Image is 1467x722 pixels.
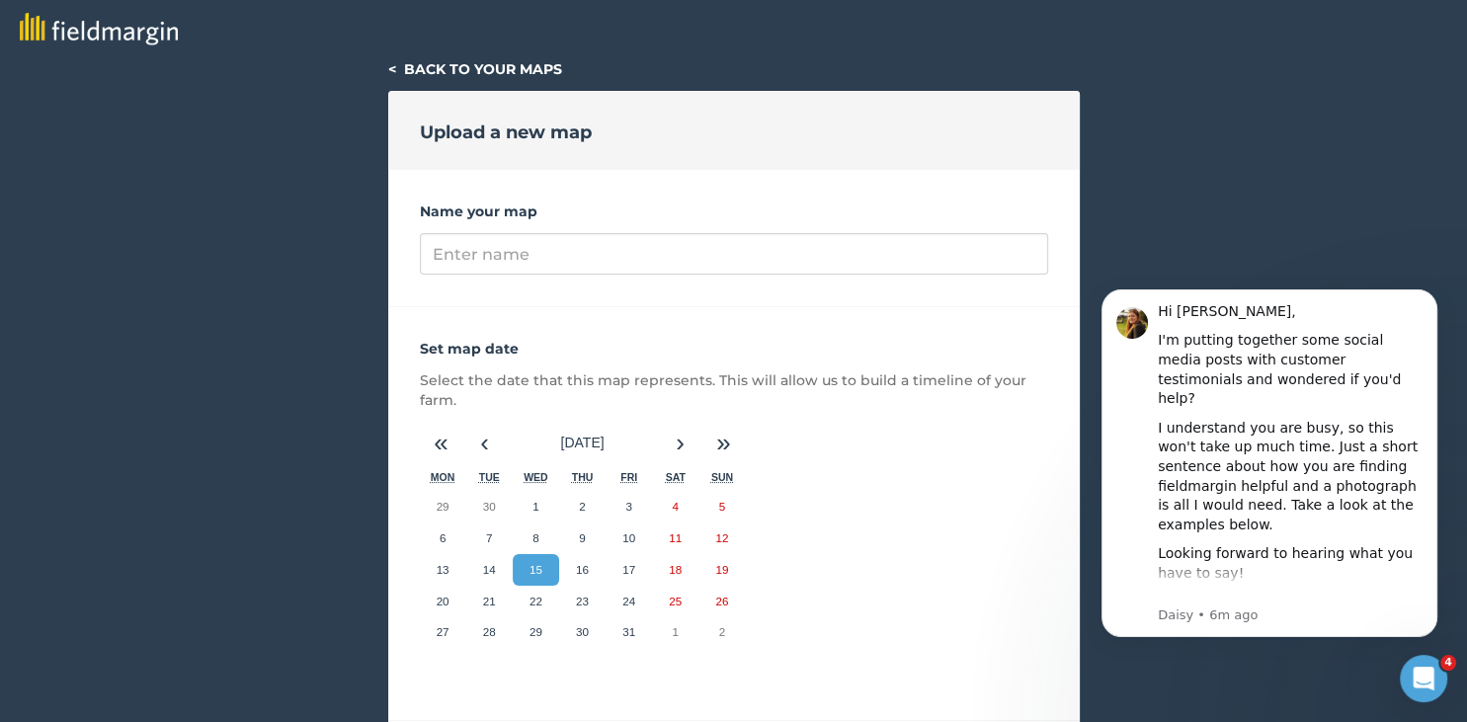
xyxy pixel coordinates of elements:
button: October 20, 2025 [420,586,466,617]
button: October 23, 2025 [559,586,606,617]
abbr: October 19, 2025 [715,563,728,576]
button: October 12, 2025 [698,522,745,554]
abbr: Friday [620,471,637,483]
button: October 2, 2025 [559,491,606,522]
button: October 14, 2025 [466,554,513,586]
button: » [702,422,746,465]
button: « [420,422,463,465]
abbr: October 2, 2025 [579,500,585,513]
abbr: Tuesday [479,471,500,483]
abbr: October 8, 2025 [532,531,538,544]
abbr: November 1, 2025 [673,625,679,638]
abbr: Sunday [711,471,733,483]
button: October 8, 2025 [513,522,559,554]
button: October 9, 2025 [559,522,606,554]
abbr: Monday [431,471,455,483]
button: October 4, 2025 [652,491,698,522]
button: October 29, 2025 [513,616,559,648]
button: October 27, 2025 [420,616,466,648]
button: October 31, 2025 [606,616,652,648]
a: < Back to your maps [388,60,562,78]
button: November 2, 2025 [698,616,745,648]
button: October 21, 2025 [466,586,513,617]
abbr: October 9, 2025 [579,531,585,544]
abbr: Thursday [572,471,594,483]
button: October 13, 2025 [420,554,466,586]
button: September 29, 2025 [420,491,466,522]
button: October 1, 2025 [513,491,559,522]
iframe: Intercom notifications message [1072,265,1467,712]
abbr: October 13, 2025 [437,563,449,576]
abbr: October 6, 2025 [440,531,446,544]
button: October 11, 2025 [652,522,698,554]
span: [DATE] [560,435,604,450]
abbr: October 11, 2025 [669,531,682,544]
abbr: October 16, 2025 [576,563,589,576]
button: October 19, 2025 [698,554,745,586]
button: October 18, 2025 [652,554,698,586]
button: October 25, 2025 [652,586,698,617]
abbr: October 23, 2025 [576,595,589,607]
input: Enter name [420,233,1048,275]
abbr: October 7, 2025 [486,531,492,544]
img: fieldmargin logo [20,13,178,45]
abbr: October 18, 2025 [669,563,682,576]
button: October 22, 2025 [513,586,559,617]
label: Name your map [420,201,1048,221]
abbr: October 20, 2025 [437,595,449,607]
p: Select the date that this map represents. This will allow us to build a timeline of your farm. [420,370,1048,410]
abbr: October 31, 2025 [622,625,635,638]
abbr: October 24, 2025 [622,595,635,607]
abbr: October 10, 2025 [622,531,635,544]
abbr: October 5, 2025 [719,500,725,513]
button: October 26, 2025 [698,586,745,617]
abbr: November 2, 2025 [719,625,725,638]
abbr: September 30, 2025 [483,500,496,513]
abbr: October 15, 2025 [530,563,542,576]
button: October 17, 2025 [606,554,652,586]
abbr: October 27, 2025 [437,625,449,638]
abbr: October 25, 2025 [669,595,682,607]
abbr: October 21, 2025 [483,595,496,607]
abbr: Saturday [666,471,686,483]
button: › [659,422,702,465]
button: October 28, 2025 [466,616,513,648]
abbr: September 29, 2025 [437,500,449,513]
abbr: October 22, 2025 [530,595,542,607]
abbr: October 29, 2025 [530,625,542,638]
h2: Upload a new map [420,119,592,146]
button: October 10, 2025 [606,522,652,554]
span: 4 [1440,655,1456,671]
abbr: October 14, 2025 [483,563,496,576]
button: November 1, 2025 [652,616,698,648]
abbr: October 4, 2025 [673,500,679,513]
abbr: October 12, 2025 [715,531,728,544]
abbr: October 1, 2025 [532,500,538,513]
button: October 16, 2025 [559,554,606,586]
strong: Set map date [420,340,519,358]
button: October 15, 2025 [513,554,559,586]
button: September 30, 2025 [466,491,513,522]
abbr: October 17, 2025 [622,563,635,576]
button: October 5, 2025 [698,491,745,522]
button: ‹ [463,422,507,465]
button: [DATE] [507,422,659,465]
abbr: Wednesday [524,471,548,483]
button: October 7, 2025 [466,522,513,554]
abbr: October 28, 2025 [483,625,496,638]
button: October 24, 2025 [606,586,652,617]
abbr: October 3, 2025 [625,500,631,513]
iframe: Intercom live chat [1400,655,1447,702]
button: October 3, 2025 [606,491,652,522]
button: October 30, 2025 [559,616,606,648]
button: October 6, 2025 [420,522,466,554]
